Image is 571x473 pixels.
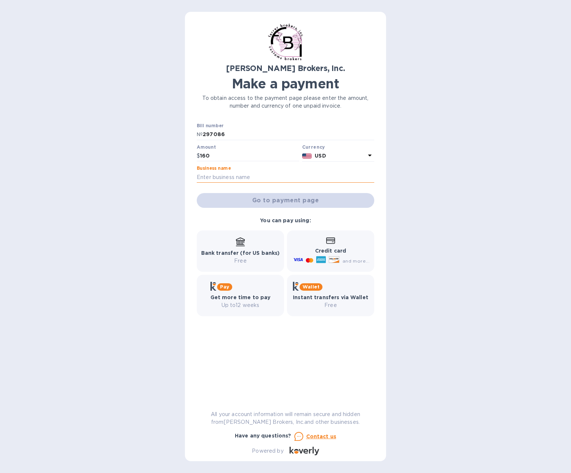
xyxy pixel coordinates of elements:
[315,153,326,159] b: USD
[203,129,374,140] input: Enter bill number
[252,447,283,455] p: Powered by
[293,301,368,309] p: Free
[197,145,216,149] label: Amount
[197,172,374,183] input: Enter business name
[315,248,346,254] b: Credit card
[201,257,280,265] p: Free
[201,250,280,256] b: Bank transfer (for US banks)
[197,152,200,160] p: $
[302,153,312,159] img: USD
[197,94,374,110] p: To obtain access to the payment page please enter the amount, number and currency of one unpaid i...
[197,131,203,138] p: №
[226,64,345,73] b: [PERSON_NAME] Brokers, Inc.
[220,284,229,290] b: Pay
[210,301,271,309] p: Up to 12 weeks
[197,124,223,128] label: Bill number
[197,411,374,426] p: All your account information will remain secure and hidden from [PERSON_NAME] Brokers, Inc. and o...
[306,433,337,439] u: Contact us
[293,294,368,300] b: Instant transfers via Wallet
[197,76,374,91] h1: Make a payment
[200,151,299,162] input: 0.00
[342,258,369,264] span: and more...
[235,433,291,439] b: Have any questions?
[303,284,320,290] b: Wallet
[302,144,325,150] b: Currency
[210,294,271,300] b: Get more time to pay
[260,217,311,223] b: You can pay using:
[197,166,231,171] label: Business name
